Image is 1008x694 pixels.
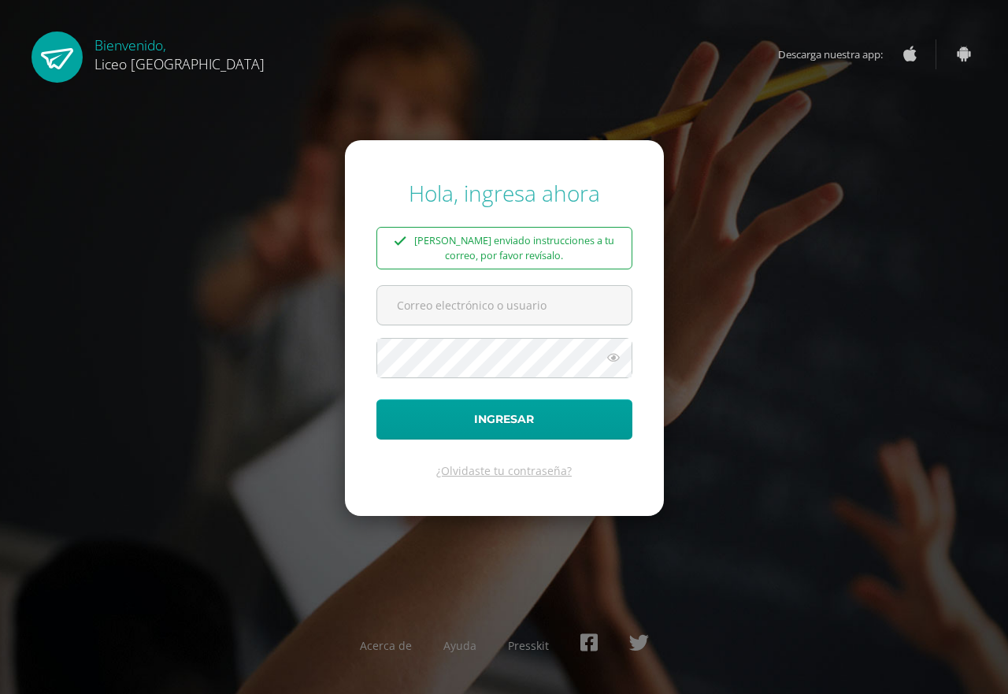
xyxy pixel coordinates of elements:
a: ¿Olvidaste tu contraseña? [436,463,572,478]
div: Hola, ingresa ahora [376,178,632,208]
span: Liceo [GEOGRAPHIC_DATA] [94,54,265,73]
a: Presskit [508,638,549,653]
div: [PERSON_NAME] enviado instrucciones a tu correo, por favor revísalo. [376,227,632,269]
a: Acerca de [360,638,412,653]
input: Correo electrónico o usuario [377,286,632,325]
a: Ayuda [443,638,476,653]
span: Descarga nuestra app: [778,39,899,69]
div: Bienvenido, [94,32,265,73]
button: Ingresar [376,399,632,440]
